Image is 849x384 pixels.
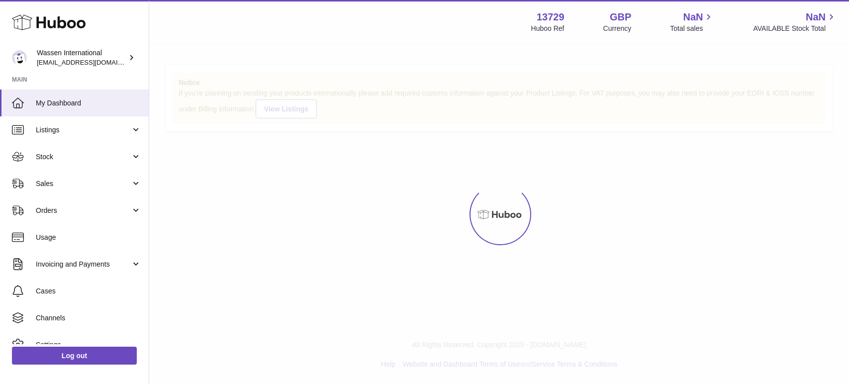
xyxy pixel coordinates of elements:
strong: GBP [610,10,631,24]
a: NaN Total sales [670,10,714,33]
span: Invoicing and Payments [36,260,131,269]
span: Usage [36,233,141,242]
strong: 13729 [537,10,565,24]
a: NaN AVAILABLE Stock Total [753,10,837,33]
span: Orders [36,206,131,215]
span: Stock [36,152,131,162]
div: Currency [603,24,632,33]
div: Huboo Ref [531,24,565,33]
img: gemma.moses@wassen.com [12,50,27,65]
span: Settings [36,340,141,350]
span: NaN [683,10,703,24]
span: AVAILABLE Stock Total [753,24,837,33]
span: Sales [36,179,131,189]
span: Channels [36,313,141,323]
a: Log out [12,347,137,365]
span: NaN [806,10,826,24]
div: Wassen International [37,48,126,67]
span: [EMAIL_ADDRESS][DOMAIN_NAME] [37,58,146,66]
span: Cases [36,287,141,296]
span: Total sales [670,24,714,33]
span: My Dashboard [36,98,141,108]
span: Listings [36,125,131,135]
